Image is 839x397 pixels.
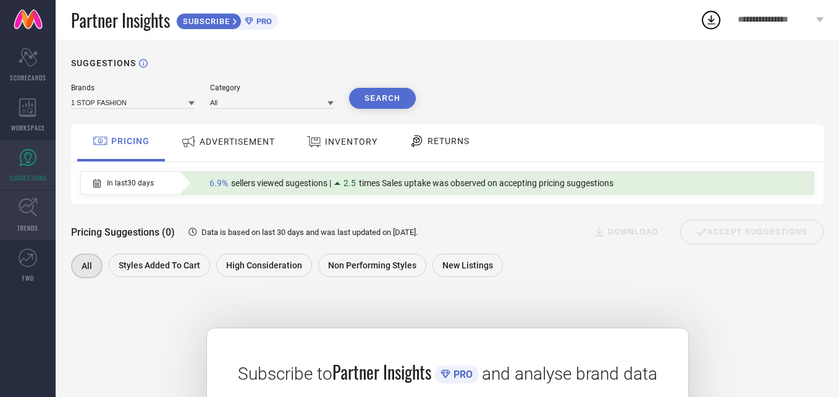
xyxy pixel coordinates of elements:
div: Category [210,83,334,92]
span: and analyse brand data [482,364,657,384]
div: Open download list [700,9,722,31]
span: Subscribe to [238,364,332,384]
span: Styles Added To Cart [119,260,200,270]
div: Percentage of sellers who have viewed suggestions for the current Insight Type [203,175,620,191]
span: PRICING [111,136,150,146]
span: FWD [22,273,34,283]
span: Pricing Suggestions (0) [71,226,175,238]
span: 2.5 [344,178,356,188]
span: Data is based on last 30 days and was last updated on [DATE] . [201,228,418,237]
span: All [82,261,92,271]
span: ADVERTISEMENT [200,137,275,147]
span: New Listings [442,260,493,270]
span: Partner Insights [332,359,431,385]
span: Non Performing Styles [328,260,416,270]
span: SUBSCRIBE [177,17,233,26]
span: SUGGESTIONS [9,173,47,182]
span: RETURNS [428,136,470,146]
a: SUBSCRIBEPRO [176,10,278,30]
span: Partner Insights [71,7,170,33]
span: SCORECARDS [10,73,46,82]
span: PRO [253,17,272,26]
span: TRENDS [17,223,38,233]
button: Search [349,88,416,109]
span: In last 30 days [107,179,154,187]
span: INVENTORY [325,137,377,147]
span: 6.9% [209,178,228,188]
div: Brands [71,83,195,92]
div: Accept Suggestions [680,220,824,244]
span: times Sales uptake was observed on accepting pricing suggestions [359,178,613,188]
span: High Consideration [226,260,302,270]
span: sellers viewed sugestions | [231,178,331,188]
span: PRO [450,369,473,380]
h1: SUGGESTIONS [71,58,136,68]
span: WORKSPACE [11,123,45,132]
